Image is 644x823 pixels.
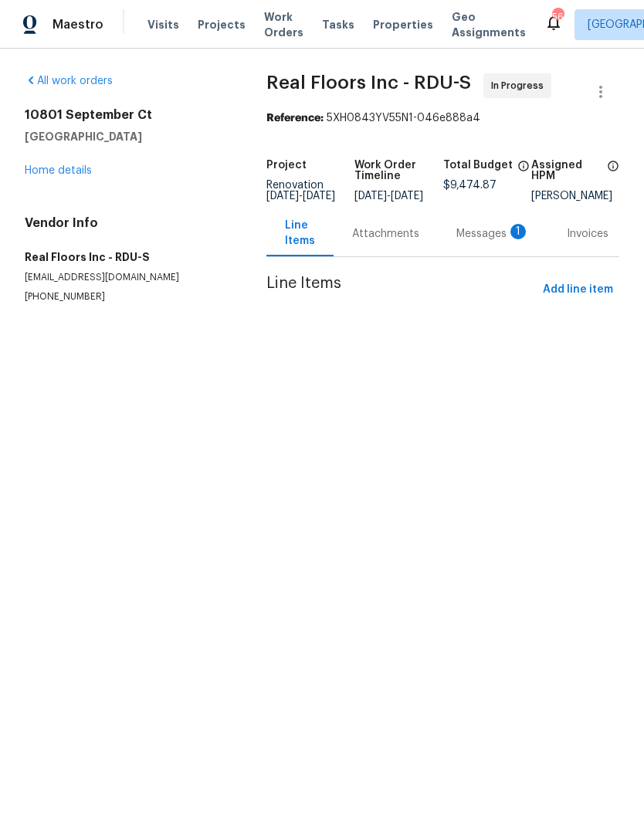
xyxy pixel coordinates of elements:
[517,160,530,180] span: The total cost of line items that have been proposed by Opendoor. This sum includes line items th...
[491,78,550,93] span: In Progress
[266,160,307,171] h5: Project
[25,271,229,284] p: [EMAIL_ADDRESS][DOMAIN_NAME]
[510,224,526,239] div: 1
[264,9,303,40] span: Work Orders
[552,9,563,25] div: 56
[266,113,324,124] b: Reference:
[373,17,433,32] span: Properties
[147,17,179,32] span: Visits
[25,129,229,144] h5: [GEOGRAPHIC_DATA]
[266,276,537,304] span: Line Items
[266,180,335,202] span: Renovation
[452,9,526,40] span: Geo Assignments
[354,160,442,181] h5: Work Order Timeline
[303,191,335,202] span: [DATE]
[531,191,619,202] div: [PERSON_NAME]
[25,76,113,86] a: All work orders
[443,160,513,171] h5: Total Budget
[266,191,335,202] span: -
[25,215,229,231] h4: Vendor Info
[25,165,92,176] a: Home details
[53,17,103,32] span: Maestro
[543,280,613,300] span: Add line item
[456,226,530,242] div: Messages
[443,180,497,191] span: $9,474.87
[25,249,229,265] h5: Real Floors Inc - RDU-S
[567,226,608,242] div: Invoices
[266,73,471,92] span: Real Floors Inc - RDU-S
[266,191,299,202] span: [DATE]
[198,17,246,32] span: Projects
[354,191,387,202] span: [DATE]
[285,218,315,249] div: Line Items
[25,107,229,123] h2: 10801 September Ct
[25,290,229,303] p: [PHONE_NUMBER]
[322,19,354,30] span: Tasks
[266,110,619,126] div: 5XH0843YV55N1-046e888a4
[537,276,619,304] button: Add line item
[391,191,423,202] span: [DATE]
[354,191,423,202] span: -
[607,160,619,191] span: The hpm assigned to this work order.
[531,160,602,181] h5: Assigned HPM
[352,226,419,242] div: Attachments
